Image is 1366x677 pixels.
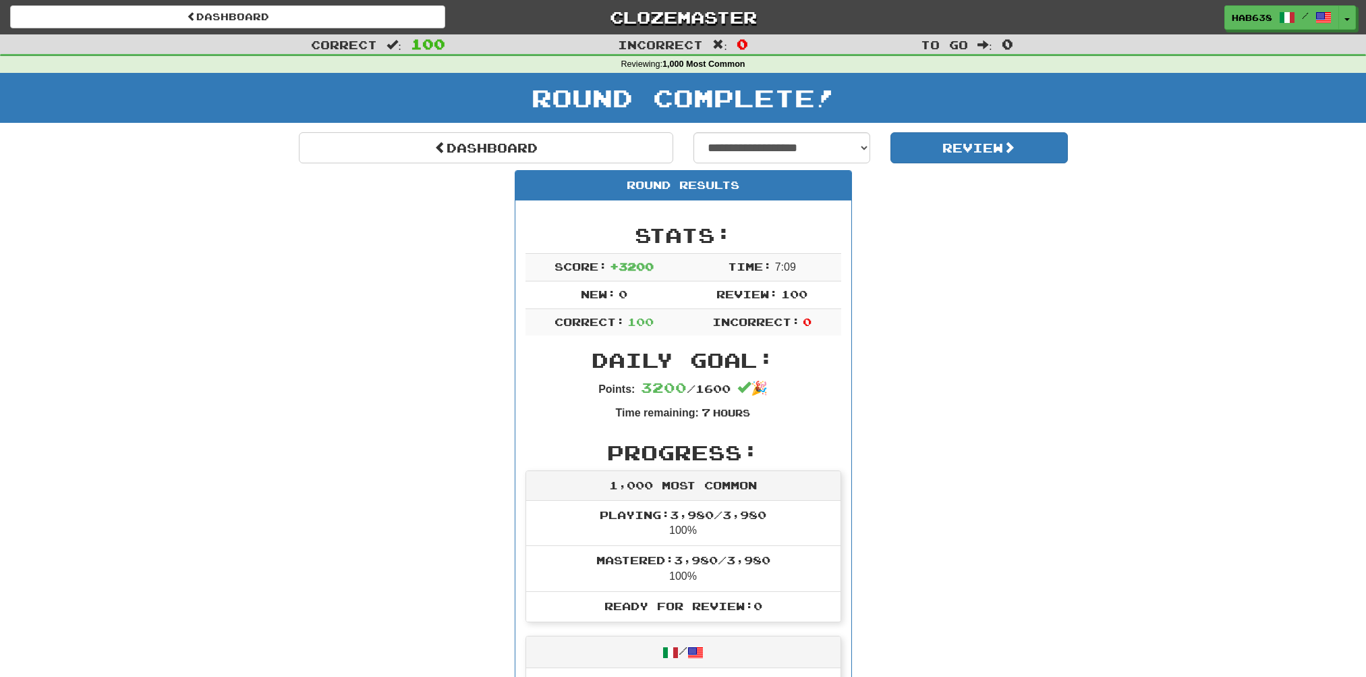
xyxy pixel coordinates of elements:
span: 100 [781,288,807,300]
div: 1,000 Most Common [526,471,841,501]
a: Clozemaster [465,5,901,29]
span: hab638 [1232,11,1272,24]
a: Dashboard [10,5,445,28]
span: 🎉 [737,381,768,396]
span: Playing: 3,980 / 3,980 [600,508,766,521]
h2: Progress: [525,441,841,464]
span: 0 [1002,36,1013,52]
span: / [1302,11,1309,20]
a: Dashboard [299,132,673,163]
strong: 1,000 Most Common [662,59,745,69]
h2: Stats: [525,224,841,246]
span: To go [921,38,968,51]
span: / 1600 [641,382,731,395]
span: 0 [619,288,627,300]
h1: Round Complete! [5,84,1361,111]
span: : [712,39,727,51]
span: Correct [311,38,377,51]
span: 7 : 0 9 [775,261,796,273]
span: 0 [737,36,748,52]
span: + 3200 [610,260,654,273]
span: 7 [702,406,710,418]
span: 100 [627,315,654,328]
span: Mastered: 3,980 / 3,980 [596,553,770,566]
button: Review [890,132,1068,163]
span: Score: [554,260,607,273]
span: Correct: [554,315,625,328]
span: Incorrect: [712,315,800,328]
div: / [526,637,841,668]
li: 100% [526,545,841,592]
span: 100 [411,36,445,52]
span: : [977,39,992,51]
span: New: [581,288,616,300]
small: Hours [713,407,750,418]
li: 100% [526,501,841,547]
span: 0 [803,315,812,328]
span: Incorrect [618,38,703,51]
span: Time: [728,260,772,273]
span: Review: [716,288,778,300]
div: Round Results [515,171,851,200]
strong: Time remaining: [616,407,699,418]
span: Ready for Review: 0 [604,599,762,612]
span: : [387,39,401,51]
strong: Points: [598,383,635,395]
h2: Daily Goal: [525,349,841,371]
a: hab638 / [1224,5,1339,30]
span: 3200 [641,379,687,396]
